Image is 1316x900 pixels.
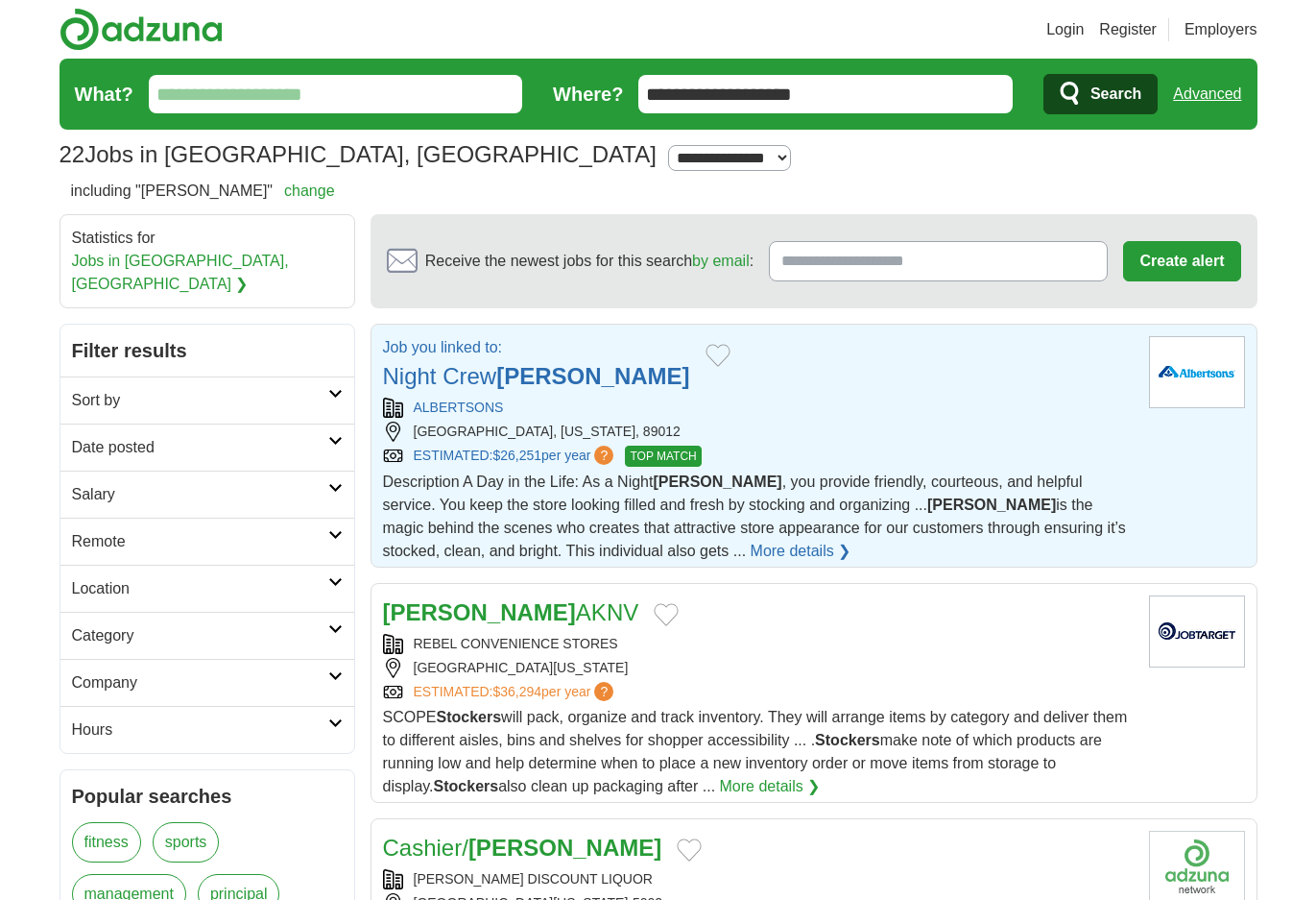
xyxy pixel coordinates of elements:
[60,659,354,706] a: Company
[72,389,328,412] h2: Sort by
[383,634,1134,654] div: REBEL CONVENIENCE STORES
[414,400,504,415] a: ALBERTSONS
[383,709,1128,794] span: SCOPE will pack, organize and track inventory. They will arrange items by category and deliver th...
[72,671,328,694] h2: Company
[383,422,1134,442] div: [GEOGRAPHIC_DATA], [US_STATE], 89012
[706,344,730,367] button: Add to favorite jobs
[153,822,220,863] a: sports
[383,599,576,625] strong: [PERSON_NAME]
[60,424,354,471] a: Date posted
[60,612,354,659] a: Category
[383,336,690,359] p: Job you linked to:
[815,732,880,748] strong: Stockers
[71,180,335,203] h2: including "[PERSON_NAME]"
[75,80,133,109] label: What?
[60,325,354,377] h2: Filter results
[1173,75,1241,113] a: Advanced
[1184,18,1257,41] a: Employers
[594,682,613,701] span: ?
[60,706,354,753] a: Hours
[383,363,690,389] a: Night Crew[PERSON_NAME]
[1149,596,1245,668] img: Company logo
[383,474,1126,559] span: Description A Day in the Life: As a Night , you provide friendly, courteous, and helpful service....
[434,778,499,794] strong: Stockers
[927,497,1056,513] strong: [PERSON_NAME]
[496,363,689,389] strong: [PERSON_NAME]
[677,839,702,862] button: Add to favorite jobs
[625,446,701,467] span: TOP MATCH
[692,253,750,269] a: by email
[72,436,328,459] h2: Date posted
[653,474,781,490] strong: [PERSON_NAME]
[383,869,1134,889] div: [PERSON_NAME] DISCOUNT LIQUOR
[654,603,679,626] button: Add to favorite jobs
[72,530,328,553] h2: Remote
[1123,241,1240,281] button: Create alert
[383,835,662,861] a: Cashier/[PERSON_NAME]
[1149,336,1245,408] img: Albertsons logo
[284,182,335,199] a: change
[60,565,354,612] a: Location
[72,577,328,600] h2: Location
[60,141,657,167] h1: Jobs in [GEOGRAPHIC_DATA], [GEOGRAPHIC_DATA]
[60,471,354,518] a: Salary
[468,835,661,861] strong: [PERSON_NAME]
[553,80,623,109] label: Where?
[425,250,754,273] span: Receive the newest jobs for this search :
[437,709,502,725] strong: Stockers
[414,446,618,467] a: ESTIMATED:$26,251per year?
[60,377,354,424] a: Sort by
[60,137,85,172] span: 22
[72,253,289,292] a: Jobs in [GEOGRAPHIC_DATA], [GEOGRAPHIC_DATA] ❯
[1046,18,1084,41] a: Login
[72,483,328,506] h2: Salary
[720,775,821,798] a: More details ❯
[1043,74,1158,114] button: Search
[751,540,851,563] a: More details ❯
[414,682,618,702] a: ESTIMATED:$36,294per year?
[72,227,343,296] div: Statistics for
[72,782,343,811] h2: Popular searches
[60,518,354,565] a: Remote
[492,448,541,463] span: $26,251
[1090,75,1141,113] span: Search
[492,684,541,699] span: $36,294
[72,822,141,863] a: fitness
[60,8,223,51] img: Adzuna logo
[1099,18,1157,41] a: Register
[383,658,1134,678] div: [GEOGRAPHIC_DATA][US_STATE]
[383,599,639,625] a: [PERSON_NAME]AKNV
[72,624,328,647] h2: Category
[594,446,613,465] span: ?
[72,718,328,742] h2: Hours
